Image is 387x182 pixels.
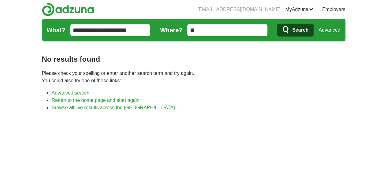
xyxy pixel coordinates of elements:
button: Search [277,24,314,37]
span: Search [292,24,308,36]
a: Advanced search [52,90,90,95]
h1: No results found [42,54,345,65]
a: Browse all live results across the [GEOGRAPHIC_DATA] [52,105,175,110]
a: Employers [322,6,345,13]
a: Return to the home page and start again [52,98,140,103]
a: Advanced [318,24,340,36]
li: [EMAIL_ADDRESS][DOMAIN_NAME] [197,6,280,13]
p: Please check your spelling or enter another search term and try again. You could also try one of ... [42,70,345,84]
img: Adzuna logo [42,2,94,16]
label: Where? [160,25,182,35]
a: MyAdzuna [285,6,313,13]
label: What? [47,25,65,35]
